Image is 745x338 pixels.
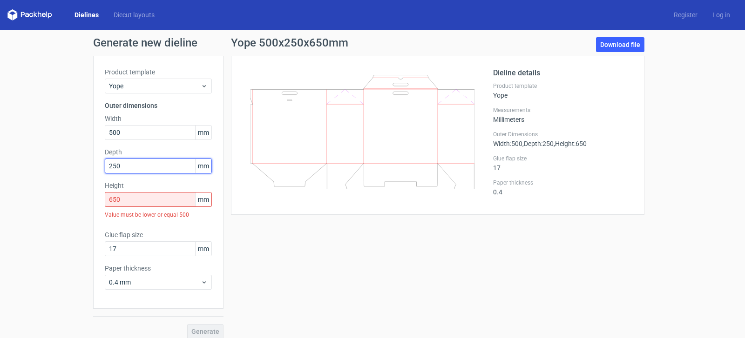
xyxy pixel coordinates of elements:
[105,114,212,123] label: Width
[493,131,633,138] label: Outer Dimensions
[106,10,162,20] a: Diecut layouts
[105,230,212,239] label: Glue flap size
[493,82,633,90] label: Product template
[493,140,522,147] span: Width : 500
[493,106,633,123] div: Millimeters
[105,264,212,273] label: Paper thickness
[493,67,633,79] h2: Dieline details
[554,140,587,147] span: , Height : 650
[596,37,644,52] a: Download file
[105,207,212,223] div: Value must be lower or equal 500
[195,126,211,139] span: mm
[231,37,348,48] h1: Yope 500x250x650mm
[493,179,633,196] div: 0.4
[195,192,211,206] span: mm
[105,101,212,110] h3: Outer dimensions
[105,181,212,190] label: Height
[109,81,201,91] span: Yope
[522,140,554,147] span: , Depth : 250
[705,10,738,20] a: Log in
[493,155,633,162] label: Glue flap size
[195,159,211,173] span: mm
[105,67,212,77] label: Product template
[67,10,106,20] a: Dielines
[493,179,633,186] label: Paper thickness
[493,106,633,114] label: Measurements
[666,10,705,20] a: Register
[493,155,633,172] div: 17
[93,37,652,48] h1: Generate new dieline
[493,82,633,99] div: Yope
[105,147,212,157] label: Depth
[195,242,211,256] span: mm
[109,278,201,287] span: 0.4 mm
